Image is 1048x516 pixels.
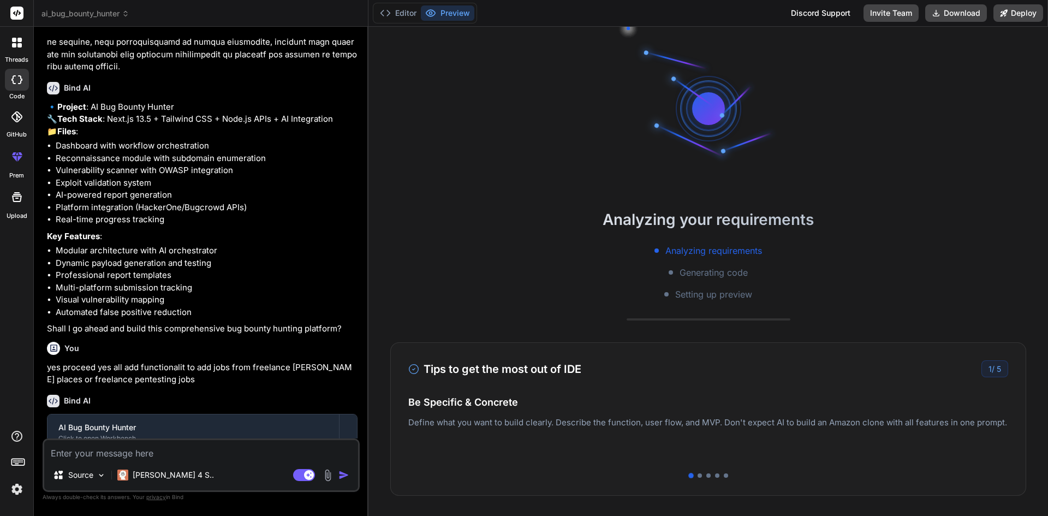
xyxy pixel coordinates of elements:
li: Reconnaissance module with subdomain enumeration [56,152,358,165]
p: Shall I go ahead and build this comprehensive bug bounty hunting platform? [47,323,358,335]
img: attachment [321,469,334,482]
strong: Key Features [47,231,100,241]
button: Invite Team [864,4,919,22]
img: Pick Models [97,471,106,480]
span: Generating code [680,266,748,279]
span: 1 [989,364,992,373]
button: Preview [421,5,474,21]
h6: Bind AI [64,82,91,93]
li: Modular architecture with AI orchestrator [56,245,358,257]
button: Deploy [993,4,1043,22]
span: Setting up preview [675,288,752,301]
h2: Analyzing your requirements [368,208,1048,231]
div: Click to open Workbench [58,434,328,443]
li: Exploit validation system [56,177,358,189]
strong: Project [57,102,86,112]
p: yes proceed yes all add functionalit to add jobs from freelance [PERSON_NAME] places or freelance... [47,361,358,386]
li: Professional report templates [56,269,358,282]
label: code [9,92,25,101]
span: 5 [997,364,1001,373]
p: : [47,230,358,243]
p: Source [68,470,93,481]
li: Dynamic payload generation and testing [56,257,358,270]
strong: Files [57,126,76,137]
h4: Be Specific & Concrete [408,395,1008,410]
img: Claude 4 Sonnet [117,470,128,481]
label: Upload [7,211,27,221]
span: ai_bug_bounty_hunter [41,8,129,19]
label: threads [5,55,28,64]
h6: Bind AI [64,395,91,406]
h3: Tips to get the most out of IDE [408,361,581,377]
strong: Tech Stack [57,114,103,124]
button: Editor [376,5,421,21]
li: Visual vulnerability mapping [56,294,358,306]
img: icon [338,470,349,481]
li: Real-time progress tracking [56,213,358,226]
p: Always double-check its answers. Your in Bind [43,492,360,502]
button: Download [925,4,987,22]
button: AI Bug Bounty HunterClick to open Workbench [47,414,339,450]
label: GitHub [7,130,27,139]
p: 🔹 : AI Bug Bounty Hunter 🔧 : Next.js 13.5 + Tailwind CSS + Node.js APIs + AI Integration 📁 : [47,101,358,138]
h6: You [64,343,79,354]
li: AI-powered report generation [56,189,358,201]
p: [PERSON_NAME] 4 S.. [133,470,214,481]
span: privacy [146,494,166,500]
span: Analyzing requirements [665,244,762,257]
li: Vulnerability scanner with OWASP integration [56,164,358,177]
div: / [981,360,1008,377]
li: Platform integration (HackerOne/Bugcrowd APIs) [56,201,358,214]
label: prem [9,171,24,180]
li: Multi-platform submission tracking [56,282,358,294]
li: Dashboard with workflow orchestration [56,140,358,152]
div: Discord Support [784,4,857,22]
div: AI Bug Bounty Hunter [58,422,328,433]
img: settings [8,480,26,499]
li: Automated false positive reduction [56,306,358,319]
